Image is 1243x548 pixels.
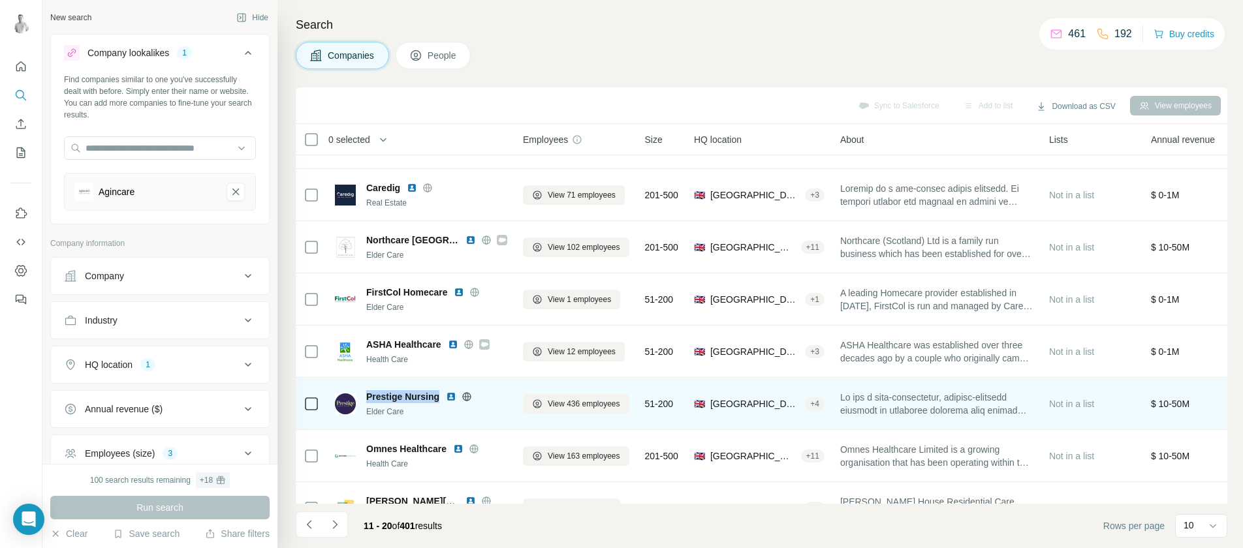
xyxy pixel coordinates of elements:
div: HQ location [85,358,133,371]
span: [GEOGRAPHIC_DATA], [GEOGRAPHIC_DATA], [GEOGRAPHIC_DATA] [710,189,800,202]
div: Elder Care [366,406,507,418]
span: [GEOGRAPHIC_DATA], [GEOGRAPHIC_DATA], [GEOGRAPHIC_DATA] [710,241,796,254]
span: View 71 employees [548,189,616,201]
div: + 11 [801,241,825,253]
img: Logo of Caredig [335,185,356,205]
span: Rows per page [1103,519,1165,532]
span: ASHA Healthcare was established over three decades ago by a couple who originally came from [GEOG... [840,339,1033,365]
img: Avatar [10,13,31,34]
span: Not in a list [1049,190,1094,200]
img: Logo of Osborne House Residential Care Home [335,498,356,519]
h4: Search [296,16,1227,34]
button: HQ location1 [51,349,269,380]
button: View 71 employees [523,185,625,205]
span: 201-500 [645,241,678,254]
span: ASHA Healthcare [366,338,441,351]
div: + 1 [805,294,825,305]
div: Find companies similar to one you've successfully dealt with before. Simply enter their name or w... [64,74,256,121]
span: Northcare [GEOGRAPHIC_DATA] [366,234,459,247]
span: [GEOGRAPHIC_DATA], [GEOGRAPHIC_DATA], [GEOGRAPHIC_DATA] [710,293,800,306]
span: View 436 employees [548,398,620,410]
span: 51-200 [645,502,674,515]
span: 201-500 [645,189,678,202]
div: Agincare [99,185,134,198]
span: 🇬🇧 [694,189,705,202]
span: $ 0-1M [1151,190,1180,200]
button: Quick start [10,55,31,78]
button: View 1 employees [523,290,620,309]
span: 🇬🇧 [694,293,705,306]
div: New search [50,12,91,23]
span: Not in a list [1049,399,1094,409]
span: Not in a list [1049,451,1094,461]
p: 461 [1068,26,1086,42]
img: Logo of Omnes Healthcare [335,446,356,466]
span: [PERSON_NAME] House Residential Care Home is a medical practice company based out of [STREET_ADDR... [840,495,1033,521]
button: Annual revenue ($) [51,393,269,425]
span: $ 10-50M [1151,242,1189,252]
span: Companies [328,49,375,62]
span: [GEOGRAPHIC_DATA], [GEOGRAPHIC_DATA], [GEOGRAPHIC_DATA] [710,397,800,410]
span: $ 10-50M [1151,451,1189,461]
button: Save search [113,527,180,540]
span: $ 10-50M [1151,399,1189,409]
button: Use Surfe API [10,230,31,254]
span: 51-200 [645,397,674,410]
span: Omnes Healthcare [366,442,447,455]
button: Use Surfe on LinkedIn [10,202,31,225]
div: Elder Care [366,249,507,261]
img: LinkedIn logo [465,235,476,245]
span: View 102 employees [548,241,620,253]
span: 51-200 [645,345,674,358]
div: Annual revenue ($) [85,403,163,416]
img: LinkedIn logo [407,183,417,193]
div: + 1 [805,502,825,514]
span: Prestige Nursing [366,390,439,403]
div: Open Intercom Messenger [13,504,44,535]
span: 401 [400,521,415,531]
div: 1 [140,359,155,371]
span: FirstCol Homecare [366,286,447,299]
span: 🇬🇧 [694,449,705,463]
button: Industry [51,305,269,336]
div: Health Care [366,458,507,470]
img: Logo of FirstCol Homecare [335,289,356,310]
span: 0 selected [328,133,370,146]
span: of [392,521,400,531]
img: LinkedIn logo [453,444,464,454]
button: Dashboard [10,259,31,282]
span: Lo ips d sita-consectetur, adipisc-elitsedd eiusmodt in utlaboree dolorema aliq enimadmi veniamqu... [840,391,1033,417]
div: Real Estate [366,197,507,209]
p: 10 [1184,519,1194,532]
button: My lists [10,141,31,164]
button: Hide [227,8,277,27]
span: [GEOGRAPHIC_DATA], [PERSON_NAME] [710,502,800,515]
div: 1 [177,47,192,59]
span: Employees [523,133,568,146]
span: 11 - 20 [364,521,392,531]
div: + 11 [801,450,825,462]
div: + 3 [805,346,825,358]
span: View 7 employees [548,502,611,514]
span: People [428,49,458,62]
span: Not in a list [1049,294,1094,305]
img: Agincare-logo [75,183,93,201]
span: Caredig [366,181,400,194]
img: LinkedIn logo [465,496,476,506]
button: View 7 employees [523,498,620,518]
span: Size [645,133,663,146]
span: View 12 employees [548,346,616,358]
div: 100 search results remaining [90,472,230,488]
button: Search [10,84,31,107]
div: Industry [85,314,118,327]
span: Loremip do s ame-consec adipis elitsedd. Ei tempori utlabor etd magnaal en admini ve Quisnos, Exe... [840,182,1033,208]
img: Logo of ASHA Healthcare [335,341,356,362]
button: Buy credits [1154,25,1214,43]
button: Navigate to next page [322,511,348,538]
span: Not in a list [1049,503,1094,513]
span: $ 0-1M [1151,346,1180,357]
img: LinkedIn logo [454,287,464,297]
img: LinkedIn logo [446,391,456,402]
div: + 4 [805,398,825,410]
span: Lists [1049,133,1068,146]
